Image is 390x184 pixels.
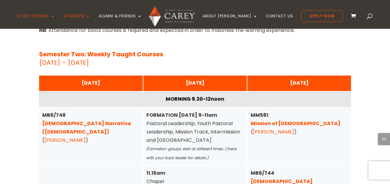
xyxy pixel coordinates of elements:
a: Students [63,14,91,28]
a: [PERSON_NAME] [253,128,294,135]
strong: Semester Two: Weekly Taught Courses [39,50,163,59]
a: [PERSON_NAME] [44,137,86,144]
p: [DATE] – [DATE] [39,50,351,67]
strong: FORMATION [DATE] 9-11am [146,112,217,119]
strong: 11.15am [146,169,165,177]
div: ( ) [250,111,348,136]
a: Mission of [DEMOGRAPHIC_DATA] [250,120,340,127]
a: Contact Us [266,14,293,28]
strong: MB6/748 [42,112,131,135]
a: [DEMOGRAPHIC_DATA] Narrative ([DEMOGRAPHIC_DATA]) [42,120,131,135]
strong: NB [39,27,46,34]
em: (Formation groups start at different times. Check with your track leader for details.) [146,146,237,160]
a: Study Options [17,14,55,28]
p: : Attendance for block courses is required and expected in order to maximise the learning experie... [39,26,351,34]
a: About [PERSON_NAME] [203,14,258,28]
strong: MM581 [250,112,340,127]
a: Apply Now [301,10,343,22]
div: ( ) [42,111,140,145]
strong: MORNING 9.30-12noon [166,95,224,103]
a: Alumni & Friends [99,14,142,28]
div: Pastoral Leadership, Youth Pastoral Leadership, Mission Track, Intermission and [GEOGRAPHIC_DATA] [146,111,244,162]
div: [DATE] [250,79,348,87]
div: [DATE] [42,79,140,87]
img: Carey Baptist College [149,6,195,27]
div: [DATE] [146,79,244,87]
